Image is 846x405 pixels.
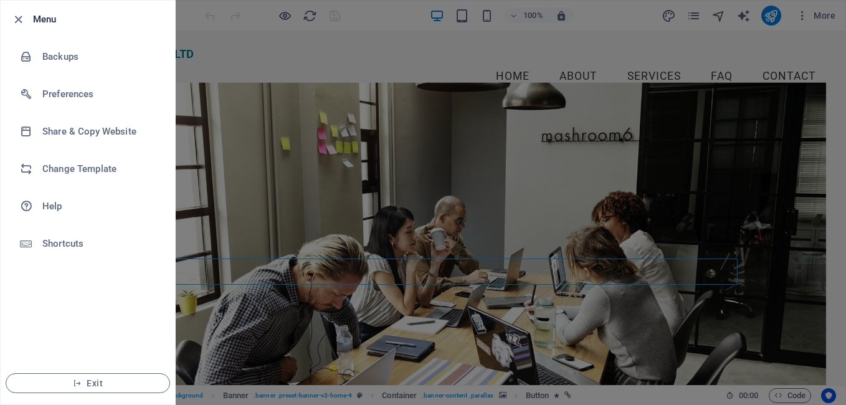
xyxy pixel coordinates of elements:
h6: Preferences [42,87,158,102]
h6: Help [42,199,158,214]
h6: Menu [33,12,165,27]
h6: Shortcuts [42,236,158,251]
h6: Backups [42,49,158,64]
h6: Share & Copy Website [42,124,158,139]
button: Exit [6,373,170,393]
h6: Change Template [42,161,158,176]
span: Exit [16,378,159,388]
a: Help [1,188,175,225]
